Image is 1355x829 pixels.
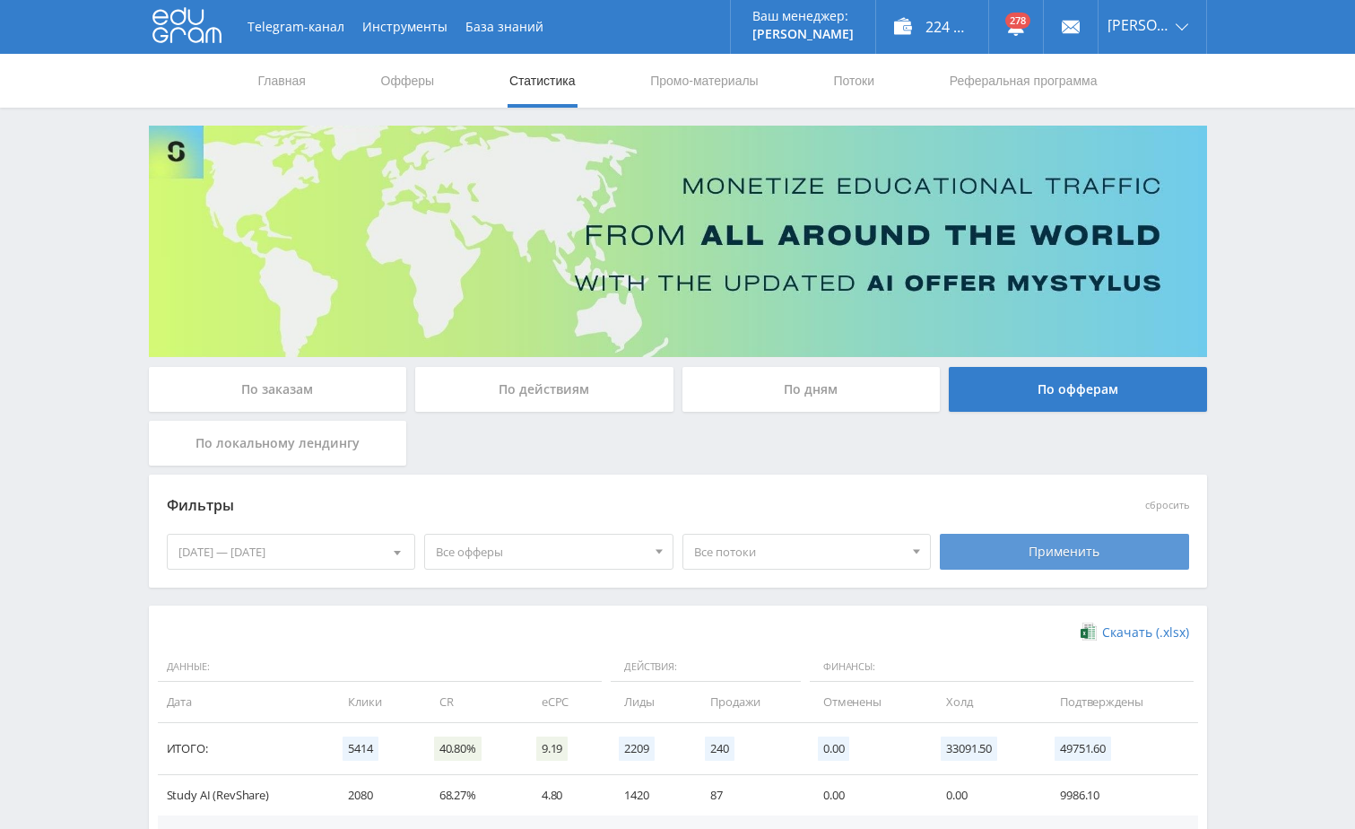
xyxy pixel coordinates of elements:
span: 240 [705,737,734,761]
p: Ваш менеджер: [752,9,854,23]
td: Итого: [158,723,331,775]
span: Все офферы [436,535,646,569]
td: Продажи [692,682,805,722]
td: 87 [692,775,805,816]
div: По действиям [415,367,673,412]
div: [DATE] — [DATE] [168,535,415,569]
td: Холд [928,682,1042,722]
span: Скачать (.xlsx) [1102,625,1189,640]
p: [PERSON_NAME] [752,27,854,41]
a: Реферальная программа [948,54,1099,108]
td: eCPC [524,682,606,722]
a: Потоки [831,54,876,108]
span: [PERSON_NAME] [1107,18,1170,32]
span: 40.80% [434,737,482,761]
td: Клики [330,682,421,722]
span: Действия: [611,652,801,683]
span: 33091.50 [941,737,997,761]
td: Отменены [805,682,928,722]
div: Применить [940,534,1189,570]
div: Фильтры [167,493,932,519]
a: Промо-материалы [648,54,760,108]
span: 0.00 [818,737,849,761]
a: Статистика [508,54,578,108]
td: 0.00 [805,775,928,816]
span: 49751.60 [1055,737,1111,761]
a: Скачать (.xlsx) [1081,624,1188,641]
td: 4.80 [524,775,606,816]
a: Главная [256,54,308,108]
td: 9986.10 [1042,775,1197,816]
span: Данные: [158,652,603,683]
div: По локальному лендингу [149,421,407,466]
a: Офферы [379,54,437,108]
span: 2209 [619,737,654,761]
td: Дата [158,682,331,722]
td: 2080 [330,775,421,816]
button: сбросить [1145,500,1189,511]
span: 9.19 [536,737,568,761]
td: CR [421,682,524,722]
div: По заказам [149,367,407,412]
span: 5414 [343,737,378,761]
div: По дням [682,367,941,412]
td: Лиды [606,682,692,722]
span: Все потоки [694,535,904,569]
td: Study AI (RevShare) [158,775,331,816]
span: Финансы: [810,652,1194,683]
img: Banner [149,126,1207,357]
div: По офферам [949,367,1207,412]
td: 68.27% [421,775,524,816]
td: Подтверждены [1042,682,1197,722]
td: 1420 [606,775,692,816]
img: xlsx [1081,623,1096,641]
td: 0.00 [928,775,1042,816]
